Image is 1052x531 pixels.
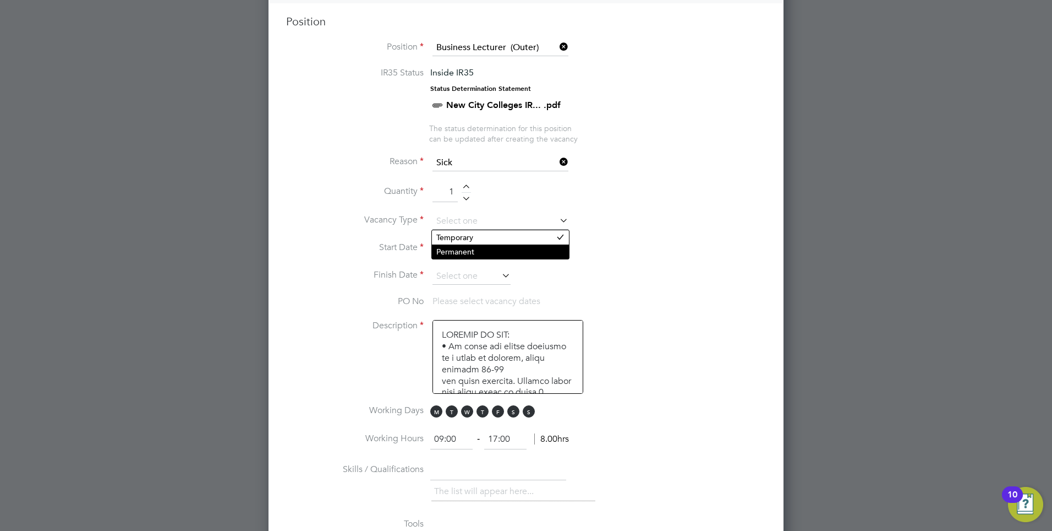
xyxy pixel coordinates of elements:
span: T [476,405,489,418]
label: IR35 Status [286,67,424,79]
span: ‐ [475,434,482,445]
label: Working Hours [286,433,424,445]
span: Inside IR35 [430,67,474,78]
input: 17:00 [484,430,527,449]
label: PO No [286,296,424,307]
label: Position [286,41,424,53]
span: S [523,405,535,418]
input: 08:00 [430,430,473,449]
button: Open Resource Center, 10 new notifications [1008,487,1043,522]
span: The status determination for this position can be updated after creating the vacancy [429,123,578,143]
span: M [430,405,442,418]
li: Temporary [432,230,569,245]
a: New City Colleges IR... .pdf [446,100,561,110]
label: Start Date [286,242,424,253]
input: Select one [432,213,568,230]
label: Quantity [286,186,424,197]
span: Please select vacancy dates [432,296,540,307]
input: Search for... [432,40,568,56]
h3: Position [286,14,766,29]
span: F [492,405,504,418]
span: S [507,405,519,418]
label: Reason [286,156,424,167]
span: 8.00hrs [534,434,569,445]
input: Select one [432,155,568,171]
span: T [446,405,458,418]
label: Vacancy Type [286,214,424,226]
li: Permanent [432,245,569,259]
label: Description [286,320,424,332]
div: 10 [1007,495,1017,509]
li: The list will appear here... [434,484,538,499]
label: Working Days [286,405,424,416]
input: Select one [432,268,511,285]
label: Skills / Qualifications [286,464,424,475]
strong: Status Determination Statement [430,85,531,93]
span: W [461,405,473,418]
label: Tools [286,518,424,530]
label: Finish Date [286,269,424,281]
